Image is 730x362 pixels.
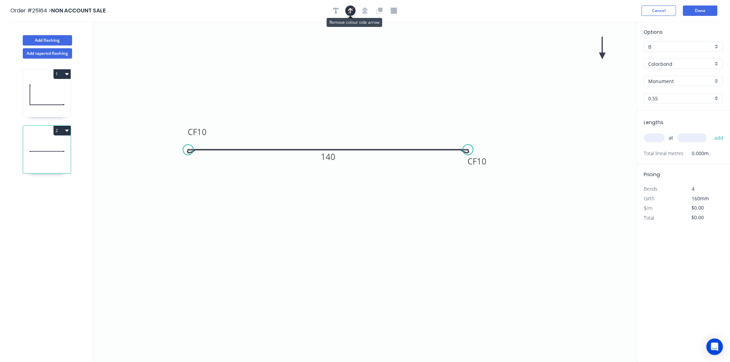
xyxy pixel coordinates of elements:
button: Add flashing [23,35,72,46]
svg: 0 [93,21,637,362]
span: Options [644,29,663,36]
button: 2 [53,126,71,135]
span: at [669,133,673,143]
span: $/m [644,205,653,211]
input: Thickness [649,95,713,102]
input: Colour [649,78,713,85]
button: add [711,132,727,144]
input: Material [649,60,713,68]
span: Bends [644,185,658,192]
span: Total [644,214,654,221]
input: Price level [649,43,713,50]
tspan: CF [188,126,197,138]
span: Lengths [644,119,664,126]
div: Remove colour side arrow [327,18,382,27]
span: Total lineal metres [644,149,684,158]
button: 1 [53,69,71,79]
button: Done [683,6,718,16]
span: Pricing [644,171,660,178]
tspan: CF [467,155,477,167]
span: NON ACCOUNT SALE [51,7,106,14]
div: Open Intercom Messenger [707,339,723,355]
button: Cancel [642,6,676,16]
span: 4 [692,185,695,192]
span: Girth [644,195,655,202]
tspan: 140 [321,151,335,162]
tspan: 10 [477,155,486,167]
tspan: 10 [197,126,207,138]
button: Add tapered flashing [23,48,72,59]
span: Order #25164 > [10,7,51,14]
span: 0.000m [684,149,709,158]
span: 160mm [692,195,709,202]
